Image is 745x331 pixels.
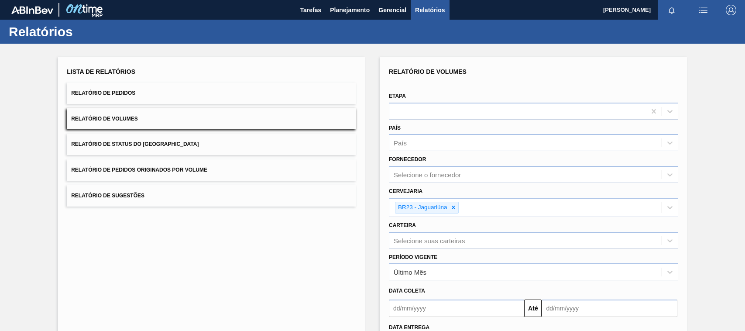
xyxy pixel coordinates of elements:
[698,5,708,15] img: userActions
[71,193,144,199] span: Relatório de Sugestões
[394,139,407,147] div: País
[71,141,199,147] span: Relatório de Status do [GEOGRAPHIC_DATA]
[389,254,437,260] label: Período Vigente
[389,156,426,162] label: Fornecedor
[389,300,524,317] input: dd/mm/yyyy
[389,93,406,99] label: Etapa
[389,188,422,194] label: Cervejaria
[389,324,429,331] span: Data Entrega
[11,6,53,14] img: TNhmsLtSVTkK8tSr43FrP2fwEKptu5GPRR3wAAAABJRU5ErkJggg==
[67,159,356,181] button: Relatório de Pedidos Originados por Volume
[67,68,135,75] span: Lista de Relatórios
[395,202,449,213] div: BR23 - Jaguariúna
[330,5,370,15] span: Planejamento
[67,134,356,155] button: Relatório de Status do [GEOGRAPHIC_DATA]
[300,5,321,15] span: Tarefas
[389,125,401,131] label: País
[389,288,425,294] span: Data coleta
[658,4,686,16] button: Notificações
[726,5,736,15] img: Logout
[71,116,137,122] span: Relatório de Volumes
[415,5,445,15] span: Relatórios
[378,5,406,15] span: Gerencial
[389,222,416,228] label: Carteira
[71,167,207,173] span: Relatório de Pedidos Originados por Volume
[67,108,356,130] button: Relatório de Volumes
[67,185,356,207] button: Relatório de Sugestões
[394,237,465,244] div: Selecione suas carteiras
[67,83,356,104] button: Relatório de Pedidos
[542,300,677,317] input: dd/mm/yyyy
[71,90,135,96] span: Relatório de Pedidos
[394,269,426,276] div: Último Mês
[389,68,467,75] span: Relatório de Volumes
[394,171,461,179] div: Selecione o fornecedor
[9,27,164,37] h1: Relatórios
[524,300,542,317] button: Até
